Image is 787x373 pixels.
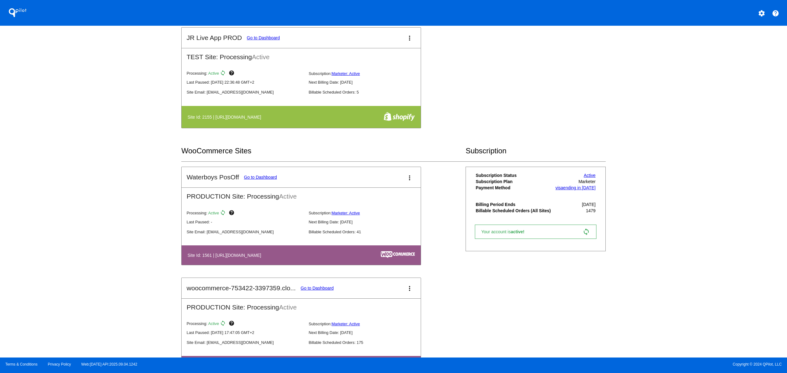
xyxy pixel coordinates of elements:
[252,53,269,60] span: Active
[81,362,137,366] a: Web:[DATE] API:2025.09.04.1242
[555,185,596,190] a: visaending in [DATE]
[208,71,219,76] span: Active
[187,173,239,181] h2: Waterboys PosOff
[406,285,413,292] mat-icon: more_vert
[511,229,527,234] span: active!
[309,211,426,215] p: Subscription:
[475,173,553,178] th: Subscription Status
[220,210,227,217] mat-icon: sync
[208,322,219,326] span: Active
[187,210,303,217] p: Processing:
[475,208,553,213] th: Billable Scheduled Orders (All Sites)
[309,71,426,76] p: Subscription:
[584,173,596,178] a: Active
[758,10,765,17] mat-icon: settings
[332,71,360,76] a: Marketer: Active
[229,210,236,217] mat-icon: help
[5,7,30,19] h1: QPilot
[5,362,37,366] a: Terms & Conditions
[772,10,779,17] mat-icon: help
[187,90,303,94] p: Site Email: [EMAIL_ADDRESS][DOMAIN_NAME]
[475,179,553,184] th: Subscription Plan
[481,229,531,234] span: Your account is
[309,340,426,345] p: Billable Scheduled Orders: 175
[279,304,297,311] span: Active
[578,179,596,184] span: Marketer
[332,322,360,326] a: Marketer: Active
[187,320,303,328] p: Processing:
[309,330,426,335] p: Next Billing Date: [DATE]
[187,34,242,42] h2: JR Live App PROD
[220,70,227,77] mat-icon: sync
[182,188,421,200] h2: PRODUCTION Site: Processing
[181,147,466,155] h2: WooCommerce Sites
[301,286,334,291] a: Go to Dashboard
[466,147,606,155] h2: Subscription
[187,340,303,345] p: Site Email: [EMAIL_ADDRESS][DOMAIN_NAME]
[187,230,303,234] p: Site Email: [EMAIL_ADDRESS][DOMAIN_NAME]
[187,330,303,335] p: Last Paused: [DATE] 17:47:05 GMT+2
[384,112,415,121] img: f8a94bdc-cb89-4d40-bdcd-a0261eff8977
[555,185,563,190] span: visa
[309,220,426,224] p: Next Billing Date: [DATE]
[475,202,553,207] th: Billing Period Ends
[582,202,596,207] span: [DATE]
[309,80,426,85] p: Next Billing Date: [DATE]
[208,211,219,215] span: Active
[187,253,264,258] h4: Site Id: 1561 | [URL][DOMAIN_NAME]
[475,225,596,239] a: Your account isactive! sync
[187,115,264,120] h4: Site Id: 2155 | [URL][DOMAIN_NAME]
[309,90,426,94] p: Billable Scheduled Orders: 5
[309,322,426,326] p: Subscription:
[187,220,303,224] p: Last Paused: -
[48,362,71,366] a: Privacy Policy
[182,299,421,311] h2: PRODUCTION Site: Processing
[406,34,413,42] mat-icon: more_vert
[187,70,303,77] p: Processing:
[182,48,421,61] h2: TEST Site: Processing
[220,320,227,328] mat-icon: sync
[406,174,413,182] mat-icon: more_vert
[279,193,297,200] span: Active
[332,211,360,215] a: Marketer: Active
[187,80,303,85] p: Last Paused: [DATE] 22:36:48 GMT+2
[381,251,415,258] img: c53aa0e5-ae75-48aa-9bee-956650975ee5
[583,228,590,235] mat-icon: sync
[586,208,596,213] span: 1479
[475,185,553,191] th: Payment Method
[309,230,426,234] p: Billable Scheduled Orders: 41
[229,320,236,328] mat-icon: help
[244,175,277,180] a: Go to Dashboard
[229,70,236,77] mat-icon: help
[187,284,296,292] h2: woocommerce-753422-3397359.clo...
[247,35,280,40] a: Go to Dashboard
[399,362,782,366] span: Copyright © 2024 QPilot, LLC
